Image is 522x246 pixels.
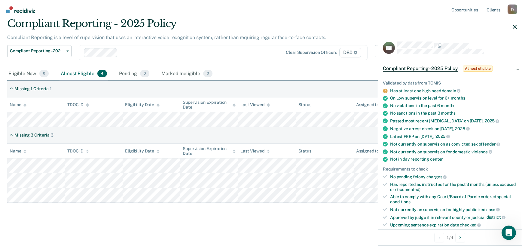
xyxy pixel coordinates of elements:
div: Compliant Reporting - 2025 PolicyAlmost eligible [378,59,522,78]
span: documented) [395,187,420,192]
div: TDOC ID [67,102,89,107]
span: Almost eligible [463,66,493,72]
div: No pending felony [390,174,517,180]
span: Compliant Reporting - 2025 Policy [383,66,458,72]
div: Assigned to [356,149,384,154]
div: Clear supervision officers [286,50,337,55]
div: Compliant Reporting - 2025 Policy [7,17,399,35]
div: Last Viewed [240,149,270,154]
div: Able to comply with any Court/Board of Parole ordered special [390,194,517,204]
div: Pending [118,67,151,81]
div: Assigned to [356,102,384,107]
div: 3 [51,133,53,138]
span: charges [426,174,447,179]
div: Last Viewed [240,102,270,107]
span: 0 [140,70,149,78]
div: Name [10,149,26,154]
div: E Y [508,5,517,14]
button: Previous Opportunity [435,233,444,242]
div: TDOC ID [67,149,89,154]
span: months [441,111,455,115]
button: Next Opportunity [456,233,465,242]
div: Status [298,102,311,107]
span: center [430,157,443,161]
div: Requirements to check [383,167,517,172]
span: district [487,215,505,220]
div: Marked Ineligible [160,67,214,81]
span: 2025 [485,118,499,123]
span: checked [460,223,481,227]
div: Status [298,149,311,154]
div: Passed most recent [MEDICAL_DATA] on [DATE], [390,118,517,124]
div: Upcoming sentence expiration date [390,222,517,228]
button: Profile dropdown button [508,5,517,14]
span: offender [479,142,500,146]
div: Has at least one high need domain [390,88,517,94]
div: On Low supervision level for 6+ [390,96,517,101]
span: 2025 [455,126,469,131]
div: No violations in the past 6 [390,103,517,108]
div: Eligibility Date [125,102,160,107]
span: D80 [339,48,361,57]
div: 1 [50,86,52,91]
p: Compliant Reporting is a level of supervision that uses an interactive voice recognition system, ... [7,35,326,40]
div: Not currently on supervision as convicted sex [390,141,517,147]
div: Supervision Expiration Date [183,146,236,156]
span: case [486,207,500,212]
span: 4 [97,70,107,78]
span: 0 [203,70,212,78]
div: Not currently on supervision for domestic [390,149,517,155]
span: 2025 [435,134,450,139]
div: Missing 3 Criteria [14,133,49,138]
div: Has reported as instructed for the past 3 months (unless excused or [390,182,517,192]
div: Supervision Expiration Date [183,100,236,110]
div: Negative arrest check on [DATE], [390,126,517,131]
div: Missing 1 Criteria [14,86,48,91]
div: No sanctions in the past 3 [390,111,517,116]
div: Not in day reporting [390,157,517,162]
span: Compliant Reporting - 2025 Policy [10,48,64,54]
div: Almost Eligible [60,67,108,81]
span: violence [472,149,492,154]
iframe: Intercom live chat [502,226,516,240]
div: Validated by data from TOMIS [383,81,517,86]
div: Approved by judge if in relevant county or judicial [390,215,517,220]
div: Not currently on supervision for highly publicized [390,207,517,212]
img: Recidiviz [6,6,35,13]
div: Eligible Now [7,67,50,81]
span: conditions [390,199,411,204]
span: months [451,96,465,100]
span: months [441,103,455,108]
div: Name [10,102,26,107]
span: 0 [39,70,49,78]
div: Latest FEEP on [DATE], [390,134,517,139]
div: Eligibility Date [125,149,160,154]
div: 1 / 4 [378,229,522,245]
